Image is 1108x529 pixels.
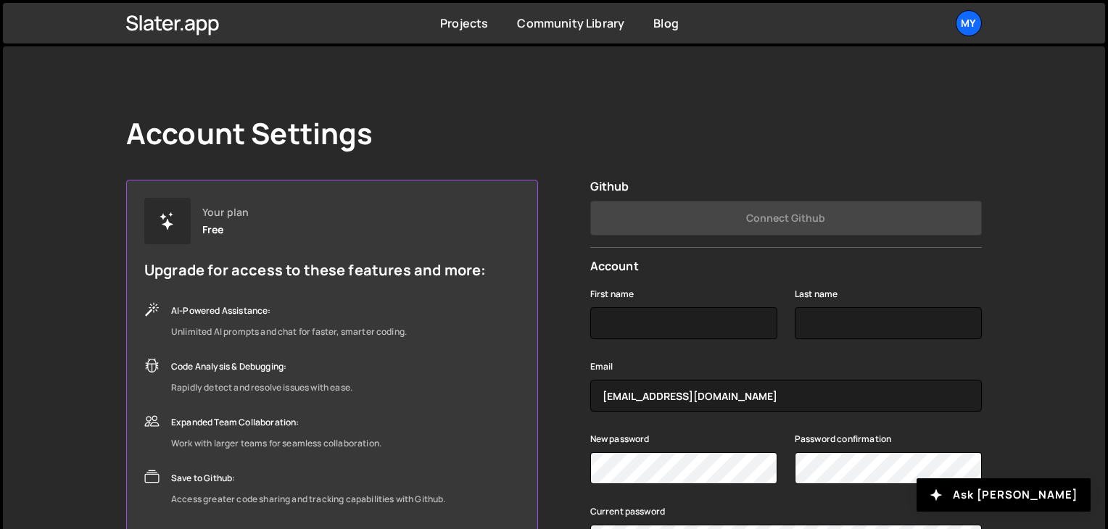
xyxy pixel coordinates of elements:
a: My [956,10,982,36]
label: Last name [795,287,838,301]
label: Email [590,359,613,374]
a: Blog [653,15,679,31]
h5: Upgrade for access to these features and more: [144,262,486,279]
a: Projects [440,15,488,31]
div: Unlimited AI prompts and chat for faster, smarter coding. [171,323,407,341]
div: Your plan [202,207,249,218]
div: Code Analysis & Debugging: [171,358,352,375]
div: Free [202,224,224,236]
label: Current password [590,504,666,519]
h2: Account [590,259,982,273]
label: Password confirmation [795,432,891,446]
div: Expanded Team Collaboration: [171,414,381,431]
h2: Github [590,180,982,193]
label: First name [590,287,634,301]
a: Community Library [517,15,624,31]
div: Rapidly detect and resolve issues with ease. [171,379,352,396]
div: AI-Powered Assistance: [171,302,407,320]
label: New password [590,432,650,446]
div: Work with larger teams for seamless collaboration. [171,435,381,452]
button: Connect Github [590,201,982,236]
h1: Account Settings [126,116,373,151]
button: Ask [PERSON_NAME] [917,478,1091,512]
div: Save to Github: [171,470,446,487]
div: Access greater code sharing and tracking capabilities with Github. [171,491,446,508]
